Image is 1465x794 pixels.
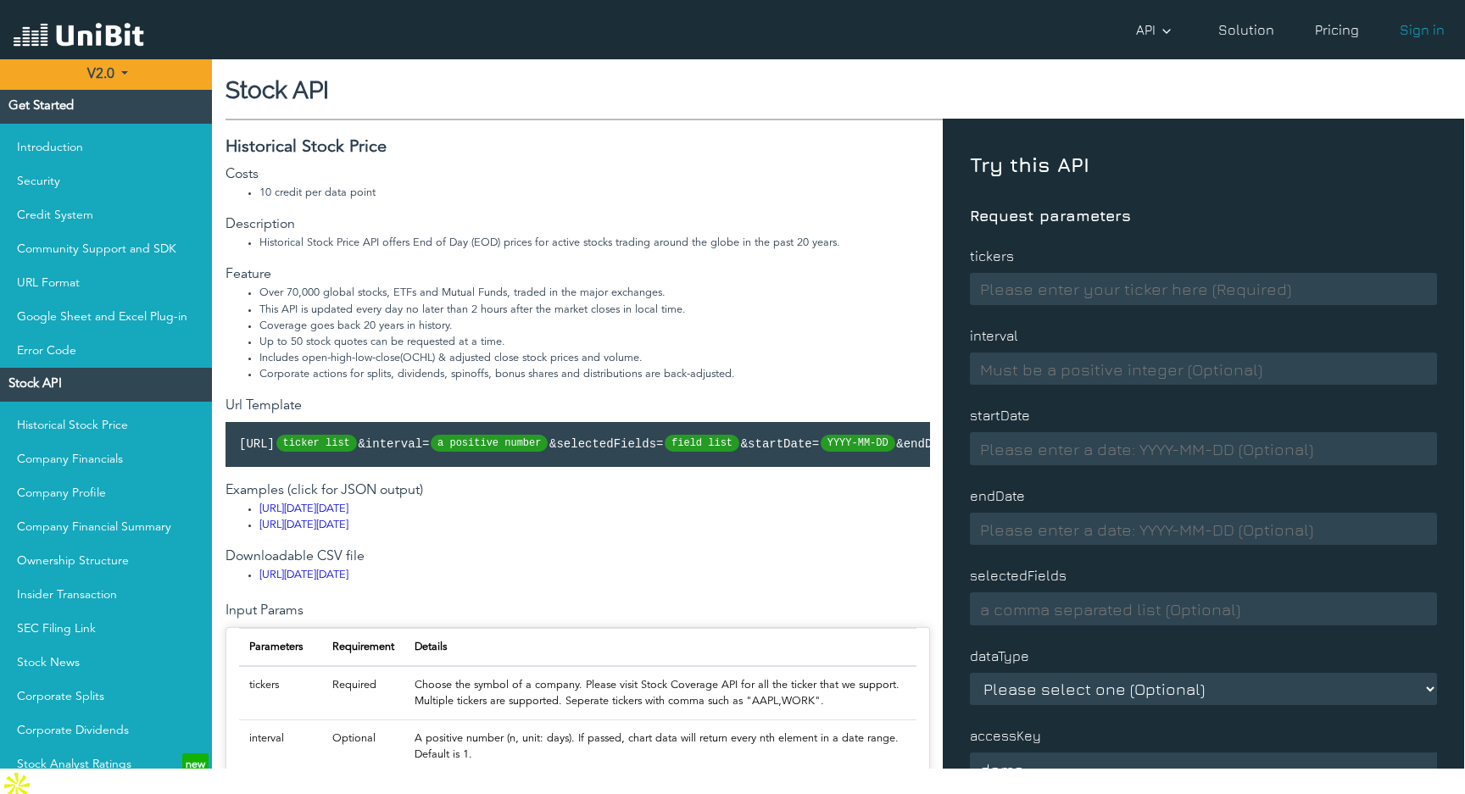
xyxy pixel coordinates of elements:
a: API [1129,13,1184,47]
li: This API is updated every day no later than 2 hours after the market closes in local time. [259,302,930,318]
span: a positive number [431,435,548,452]
h6: Input Params [226,603,930,619]
p: startDate [970,391,1437,425]
a: Sign in [1393,13,1451,47]
a: [URL][DATE][DATE] [259,519,348,530]
td: Optional [322,720,404,774]
p: Examples (click for JSON output) [226,480,930,501]
td: interval [239,720,322,774]
a: [URL][DATE][DATE] [259,569,348,580]
li: Over 70,000 global stocks, ETFs and Mutual Funds, traded in the major exchanges. [259,285,930,301]
p: Costs [226,164,930,185]
p: Description [226,214,930,235]
h3: Historical Stock Price [226,137,930,158]
p: accessKey [970,712,1437,746]
td: Required [322,666,404,720]
li: Historical Stock Price API offers End of Day (EOD) prices for active stocks trading around the gl... [259,235,930,251]
span: field list [665,435,739,452]
h2: Try this API [970,153,1437,186]
li: Corporate actions for splits, dividends, spinoffs, bonus shares and distributions are back-adjusted. [259,366,930,382]
p: selectedFields [970,552,1437,586]
li: Includes open-high-low-close(OCHL) & adjusted close stock prices and volume. [259,350,930,366]
li: Coverage goes back 20 years in history. [259,318,930,334]
b: V2.0 [87,68,114,81]
p: Feature [226,264,930,285]
li: 10 credit per data point [259,185,930,201]
td: tickers [239,666,322,720]
a: Solution [1212,13,1281,47]
th: Details [404,628,916,666]
a: [URL][DATE][DATE] [259,503,348,514]
h6: Stock API [226,76,1451,105]
span: YYYY-MM-DD [821,435,895,452]
p: Choose the symbol of a company. Please visit Stock Coverage API for all the ticker that we suppor... [415,677,906,709]
li: Up to 50 stock quotes can be requested at a time. [259,334,930,350]
h4: Request parameters [970,193,1437,225]
p: interval [970,312,1437,346]
code: [URL] &interval= &selectedFields= &startDate= &endDate= &dataType= &accessKey= [239,424,1336,464]
p: endDate [970,472,1437,506]
span: new [182,753,209,777]
img: UniBit Logo [14,20,144,53]
p: Downloadable CSV file [226,547,930,567]
p: A positive number (n, unit: days). If passed, chart data will return every nth element in a date ... [415,730,906,763]
th: Parameters [239,628,322,666]
p: Url Template [226,396,930,416]
a: Pricing [1308,13,1366,47]
iframe: Drift Widget Chat Controller [1380,709,1445,774]
p: dataType [970,632,1437,666]
th: Requirement [322,628,404,666]
span: ticker list [276,435,357,452]
p: tickers [970,232,1437,266]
